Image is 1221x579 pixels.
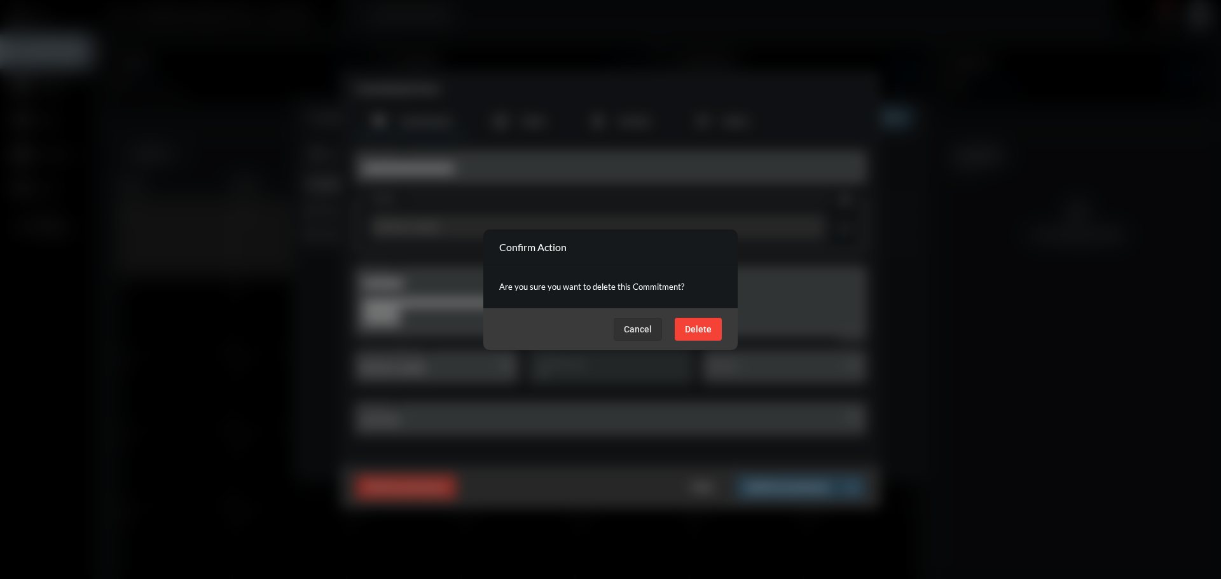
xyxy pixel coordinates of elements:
button: Delete [675,318,722,341]
span: Delete [685,324,712,334]
button: Cancel [614,318,662,341]
p: Are you sure you want to delete this Commitment? [499,278,722,296]
h2: Confirm Action [499,241,567,253]
span: Cancel [624,324,652,334]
